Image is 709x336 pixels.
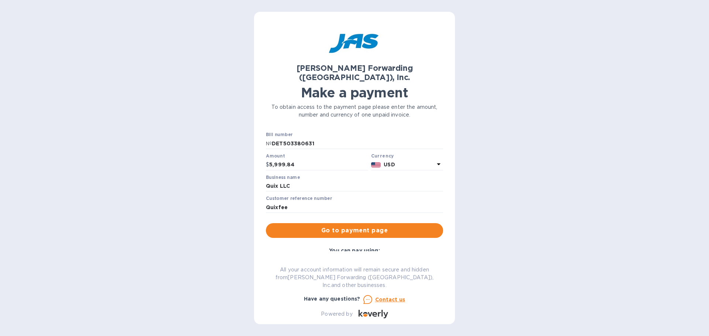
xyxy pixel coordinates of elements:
u: Contact us [375,297,405,302]
label: Business name [266,175,300,180]
label: Amount [266,154,285,158]
img: USD [371,162,381,167]
span: Go to payment page [272,226,437,235]
b: [PERSON_NAME] Forwarding ([GEOGRAPHIC_DATA]), Inc. [297,63,413,82]
label: Bill number [266,133,292,137]
p: № [266,140,272,148]
b: You can pay using: [329,247,380,253]
p: Powered by [321,310,352,318]
input: 0.00 [269,159,368,170]
b: USD [384,162,395,167]
input: Enter bill number [272,138,443,149]
p: $ [266,161,269,169]
input: Enter business name [266,181,443,192]
button: Go to payment page [266,223,443,238]
b: Currency [371,153,394,159]
input: Enter customer reference number [266,202,443,213]
label: Customer reference number [266,197,332,201]
p: To obtain access to the payment page please enter the amount, number and currency of one unpaid i... [266,103,443,119]
b: Have any questions? [304,296,360,302]
p: All your account information will remain secure and hidden from [PERSON_NAME] Forwarding ([GEOGRA... [266,266,443,289]
h1: Make a payment [266,85,443,100]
